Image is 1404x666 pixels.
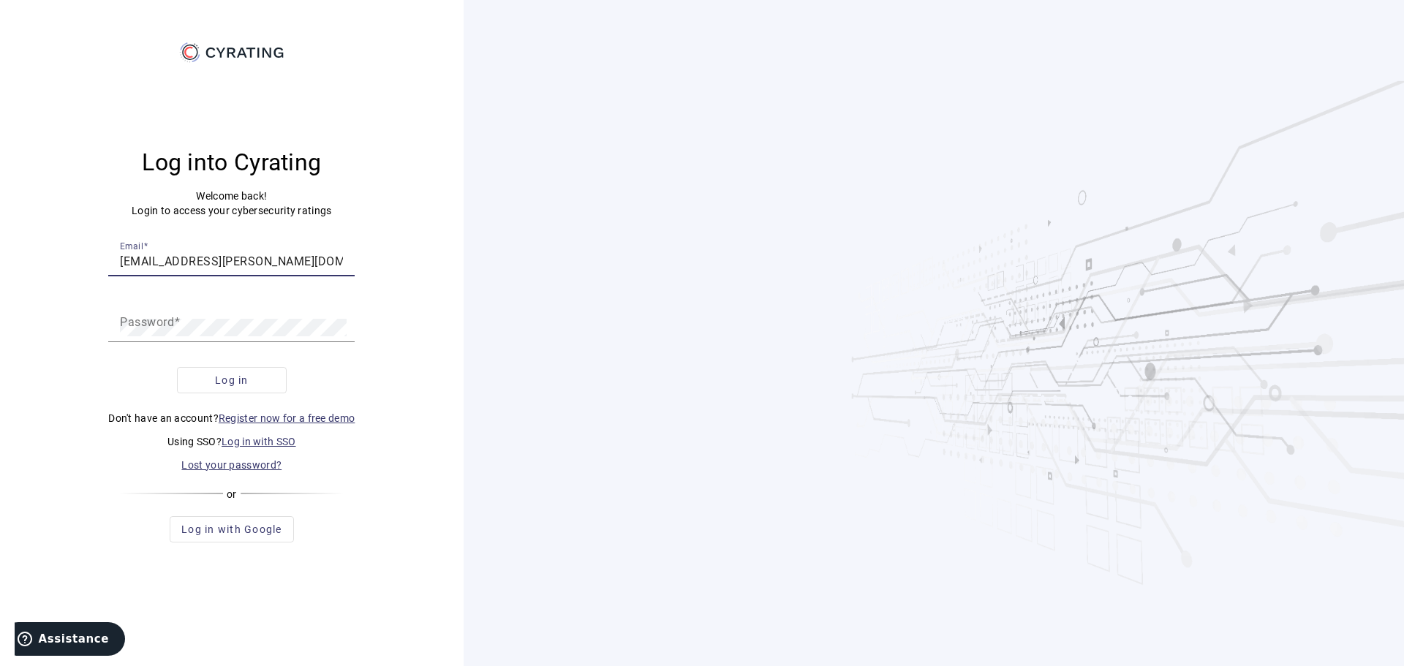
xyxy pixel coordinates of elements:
p: Don't have an account? [108,411,355,425]
div: or [119,487,344,502]
a: Register now for a free demo [219,412,355,424]
a: Lost your password? [181,459,282,471]
mat-label: Email [120,241,143,251]
a: Log in with SSO [222,436,296,447]
button: Log in with Google [170,516,294,542]
iframe: Ouvre un widget dans lequel vous pouvez trouver plus d’informations [15,622,125,659]
p: Welcome back! Login to access your cybersecurity ratings [108,189,355,218]
mat-label: Password [120,314,174,328]
span: Log in [215,373,249,387]
p: Using SSO? [108,434,355,449]
h3: Log into Cyrating [108,148,355,177]
span: Log in with Google [181,522,282,537]
g: CYRATING [206,48,284,58]
button: Log in [177,367,287,393]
